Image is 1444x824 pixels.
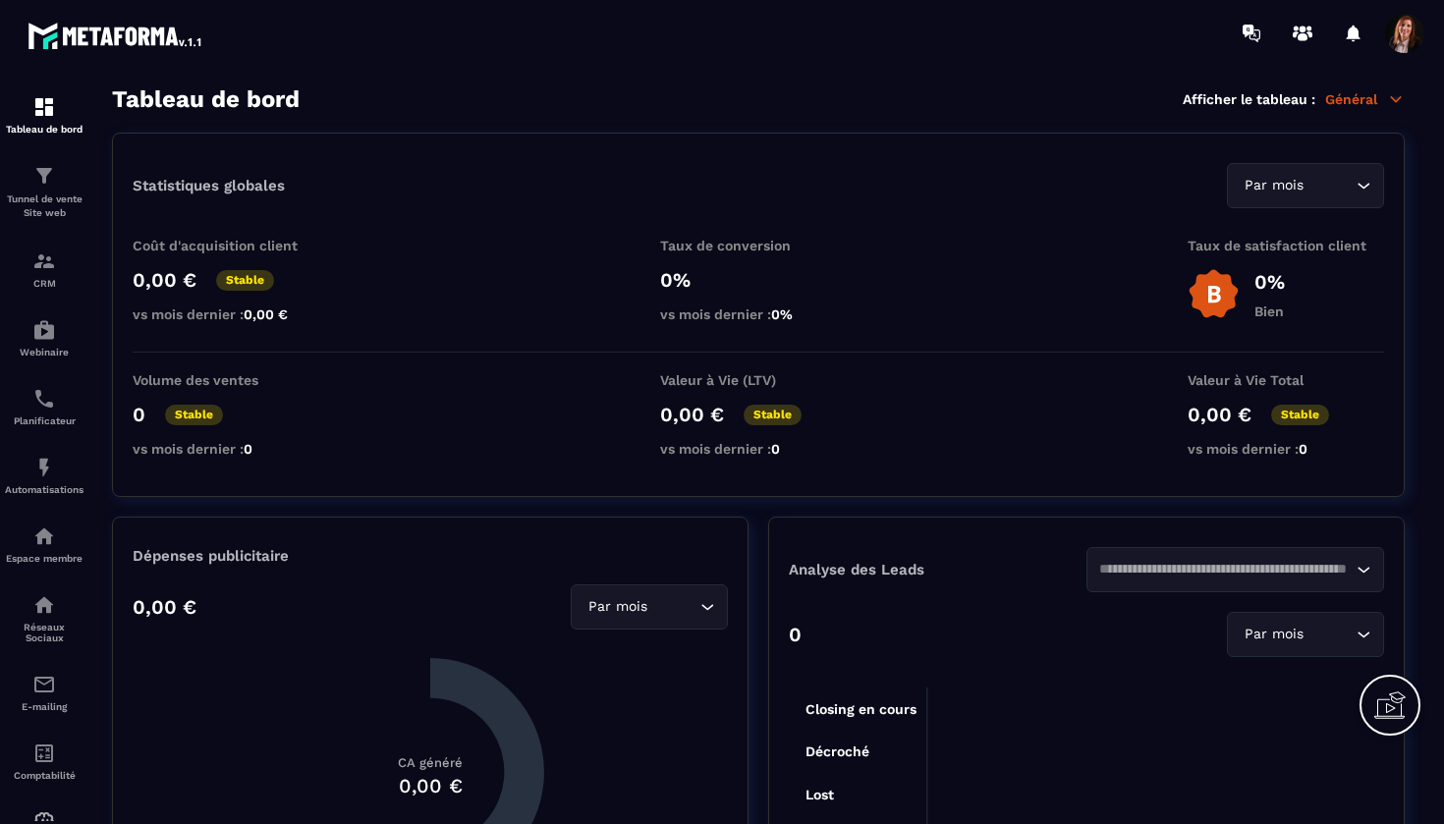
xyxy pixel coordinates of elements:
[1271,405,1329,425] p: Stable
[5,415,83,426] p: Planificateur
[1254,270,1285,294] p: 0%
[660,403,724,426] p: 0,00 €
[5,484,83,495] p: Automatisations
[112,85,300,113] h3: Tableau de bord
[5,553,83,564] p: Espace membre
[660,441,857,457] p: vs mois dernier :
[5,124,83,135] p: Tableau de bord
[1254,303,1285,319] p: Bien
[1325,90,1405,108] p: Général
[1188,441,1384,457] p: vs mois dernier :
[5,510,83,578] a: automationsautomationsEspace membre
[5,441,83,510] a: automationsautomationsAutomatisations
[5,578,83,658] a: social-networksocial-networkRéseaux Sociaux
[133,595,196,619] p: 0,00 €
[1240,175,1307,196] span: Par mois
[5,278,83,289] p: CRM
[133,372,329,388] p: Volume des ventes
[5,770,83,781] p: Comptabilité
[660,306,857,322] p: vs mois dernier :
[32,456,56,479] img: automations
[5,727,83,796] a: accountantaccountantComptabilité
[1086,547,1384,592] div: Search for option
[789,561,1086,578] p: Analyse des Leads
[5,81,83,149] a: formationformationTableau de bord
[571,584,728,630] div: Search for option
[5,372,83,441] a: schedulerschedulerPlanificateur
[805,701,916,718] tspan: Closing en cours
[1183,91,1315,107] p: Afficher le tableau :
[1227,163,1384,208] div: Search for option
[133,403,145,426] p: 0
[5,347,83,357] p: Webinaire
[133,441,329,457] p: vs mois dernier :
[5,658,83,727] a: emailemailE-mailing
[805,787,834,802] tspan: Lost
[32,387,56,411] img: scheduler
[771,306,793,322] span: 0%
[5,303,83,372] a: automationsautomationsWebinaire
[5,622,83,643] p: Réseaux Sociaux
[32,593,56,617] img: social-network
[1299,441,1307,457] span: 0
[651,596,695,618] input: Search for option
[216,270,274,291] p: Stable
[133,177,285,194] p: Statistiques globales
[660,268,857,292] p: 0%
[165,405,223,425] p: Stable
[5,701,83,712] p: E-mailing
[32,318,56,342] img: automations
[32,249,56,273] img: formation
[244,441,252,457] span: 0
[1188,372,1384,388] p: Valeur à Vie Total
[789,623,802,646] p: 0
[5,192,83,220] p: Tunnel de vente Site web
[133,306,329,322] p: vs mois dernier :
[1307,175,1352,196] input: Search for option
[660,372,857,388] p: Valeur à Vie (LTV)
[32,524,56,548] img: automations
[1227,612,1384,657] div: Search for option
[32,673,56,696] img: email
[744,405,802,425] p: Stable
[583,596,651,618] span: Par mois
[660,238,857,253] p: Taux de conversion
[28,18,204,53] img: logo
[244,306,288,322] span: 0,00 €
[5,235,83,303] a: formationformationCRM
[1188,403,1251,426] p: 0,00 €
[133,238,329,253] p: Coût d'acquisition client
[133,547,728,565] p: Dépenses publicitaire
[32,164,56,188] img: formation
[1307,624,1352,645] input: Search for option
[32,742,56,765] img: accountant
[1240,624,1307,645] span: Par mois
[1188,268,1240,320] img: b-badge-o.b3b20ee6.svg
[1099,559,1352,580] input: Search for option
[133,268,196,292] p: 0,00 €
[1188,238,1384,253] p: Taux de satisfaction client
[805,743,869,759] tspan: Décroché
[771,441,780,457] span: 0
[32,95,56,119] img: formation
[5,149,83,235] a: formationformationTunnel de vente Site web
